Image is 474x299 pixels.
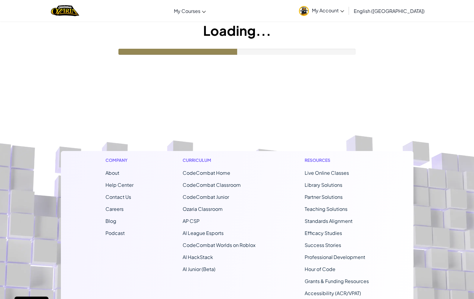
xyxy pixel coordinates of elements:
[183,218,199,224] a: AP CSP
[51,5,79,17] a: Ozaria by CodeCombat logo
[174,8,200,14] span: My Courses
[183,170,230,176] span: CodeCombat Home
[305,266,335,272] a: Hour of Code
[305,290,361,296] a: Accessibility (ACR/VPAT)
[305,182,342,188] a: Library Solutions
[305,242,341,248] a: Success Stories
[183,242,256,248] a: CodeCombat Worlds on Roblox
[305,278,369,284] a: Grants & Funding Resources
[105,194,131,200] span: Contact Us
[105,218,116,224] a: Blog
[105,170,119,176] a: About
[183,157,256,163] h1: Curriculum
[105,206,124,212] a: Careers
[312,7,344,14] span: My Account
[305,157,369,163] h1: Resources
[171,3,209,19] a: My Courses
[105,182,133,188] a: Help Center
[299,6,309,16] img: avatar
[354,8,425,14] span: English ([GEOGRAPHIC_DATA])
[305,230,342,236] a: Efficacy Studies
[51,5,79,17] img: Home
[305,218,353,224] a: Standards Alignment
[183,230,224,236] a: AI League Esports
[105,230,125,236] a: Podcast
[183,182,241,188] a: CodeCombat Classroom
[105,157,133,163] h1: Company
[296,1,347,20] a: My Account
[183,254,213,260] a: AI HackStack
[183,194,229,200] a: CodeCombat Junior
[305,254,365,260] a: Professional Development
[183,206,223,212] a: Ozaria Classroom
[305,170,349,176] a: Live Online Classes
[351,3,428,19] a: English ([GEOGRAPHIC_DATA])
[305,206,347,212] a: Teaching Solutions
[305,194,343,200] a: Partner Solutions
[183,266,215,272] a: AI Junior (Beta)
